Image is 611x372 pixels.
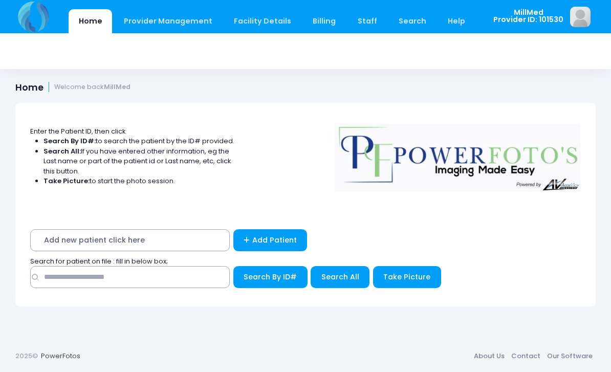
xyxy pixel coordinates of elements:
[15,351,38,361] span: 2025©
[347,9,387,33] a: Staff
[41,351,80,361] a: PowerFotos
[321,272,359,282] span: Search All
[43,146,81,156] strong: Search All:
[114,9,222,33] a: Provider Management
[233,266,308,288] button: Search By ID#
[373,266,441,288] button: Take Picture
[543,347,596,365] a: Our Software
[54,83,130,91] small: Welcome back
[330,116,586,192] img: Logo
[15,82,130,93] h1: Home
[570,7,591,27] img: image
[311,266,369,288] button: Search All
[43,176,235,186] li: to start the photo session.
[104,82,130,91] strong: MillMed
[30,126,126,136] span: Enter the Patient ID, then click
[493,9,563,24] span: MillMed Provider ID: 101530
[43,146,235,177] li: If you have entered other information, eg the Last name or part of the patient id or Last name, e...
[30,229,230,251] span: Add new patient click here
[43,136,235,146] li: to search the patient by the ID# provided.
[388,9,436,33] a: Search
[43,136,96,146] strong: Search By ID#:
[224,9,301,33] a: Facility Details
[508,347,543,365] a: Contact
[233,229,308,251] a: Add Patient
[244,272,297,282] span: Search By ID#
[438,9,475,33] a: Help
[30,256,168,266] span: Search for patient on file : fill in below box;
[43,176,90,186] strong: Take Picture:
[303,9,346,33] a: Billing
[470,347,508,365] a: About Us
[69,9,112,33] a: Home
[383,272,430,282] span: Take Picture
